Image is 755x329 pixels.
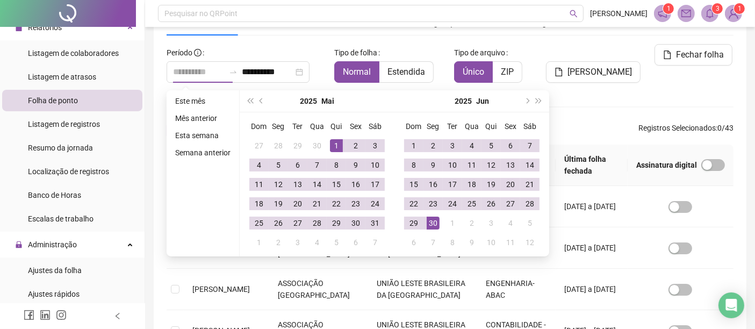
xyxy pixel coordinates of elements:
[28,191,81,199] span: Banco de Horas
[346,194,365,213] td: 2025-05-23
[501,175,520,194] td: 2025-06-20
[504,217,517,230] div: 4
[269,269,368,310] td: ASSOCIAÇÃO [GEOGRAPHIC_DATA]
[523,217,536,230] div: 5
[556,227,628,269] td: [DATE] a [DATE]
[311,139,323,152] div: 30
[311,197,323,210] div: 21
[501,136,520,155] td: 2025-06-06
[256,90,268,112] button: prev-year
[244,90,256,112] button: super-prev-year
[291,159,304,171] div: 6
[738,5,742,12] span: 1
[663,51,672,59] span: file
[501,117,520,136] th: Sex
[638,124,716,132] span: Registros Selecionados
[423,117,443,136] th: Seg
[462,175,481,194] td: 2025-06-18
[404,194,423,213] td: 2025-06-22
[407,217,420,230] div: 29
[307,213,327,233] td: 2025-05-28
[725,5,742,22] img: 47111
[369,217,382,230] div: 31
[465,139,478,152] div: 4
[369,139,382,152] div: 3
[520,155,540,175] td: 2025-06-14
[349,178,362,191] div: 16
[307,194,327,213] td: 2025-05-21
[346,136,365,155] td: 2025-05-02
[327,233,346,252] td: 2025-06-05
[501,213,520,233] td: 2025-07-04
[443,117,462,136] th: Ter
[655,44,732,66] button: Fechar folha
[520,136,540,155] td: 2025-06-07
[462,136,481,155] td: 2025-06-04
[485,217,498,230] div: 3
[272,139,285,152] div: 28
[171,129,235,142] li: Esta semana
[327,194,346,213] td: 2025-05-22
[307,117,327,136] th: Qua
[427,139,440,152] div: 2
[481,194,501,213] td: 2025-06-26
[288,213,307,233] td: 2025-05-27
[533,90,545,112] button: super-next-year
[446,139,459,152] div: 3
[249,194,269,213] td: 2025-05-18
[501,67,514,77] span: ZIP
[556,145,628,186] th: Última folha fechada
[369,159,382,171] div: 10
[15,241,23,248] span: lock
[269,175,288,194] td: 2025-05-12
[423,194,443,213] td: 2025-06-23
[330,178,343,191] div: 15
[423,136,443,155] td: 2025-06-02
[288,117,307,136] th: Ter
[28,73,96,81] span: Listagem de atrasos
[365,233,385,252] td: 2025-06-07
[253,178,265,191] div: 11
[253,159,265,171] div: 4
[171,146,235,159] li: Semana anterior
[346,213,365,233] td: 2025-05-30
[485,178,498,191] div: 19
[443,136,462,155] td: 2025-06-03
[481,175,501,194] td: 2025-06-19
[705,9,715,18] span: bell
[407,236,420,249] div: 6
[481,233,501,252] td: 2025-07-10
[462,233,481,252] td: 2025-07-09
[171,112,235,125] li: Mês anterior
[718,292,744,318] div: Open Intercom Messenger
[334,47,377,59] span: Tipo de folha
[504,139,517,152] div: 6
[28,49,119,58] span: Listagem de colaboradores
[481,136,501,155] td: 2025-06-05
[523,236,536,249] div: 12
[501,233,520,252] td: 2025-07-11
[300,90,317,112] button: year panel
[462,117,481,136] th: Qua
[462,155,481,175] td: 2025-06-11
[465,217,478,230] div: 2
[28,266,82,275] span: Ajustes da folha
[28,144,93,152] span: Resumo da jornada
[369,178,382,191] div: 17
[291,178,304,191] div: 13
[307,233,327,252] td: 2025-06-04
[307,175,327,194] td: 2025-05-14
[327,117,346,136] th: Qui
[443,233,462,252] td: 2025-07-08
[249,155,269,175] td: 2025-05-04
[269,155,288,175] td: 2025-05-05
[427,217,440,230] div: 30
[249,117,269,136] th: Dom
[423,213,443,233] td: 2025-06-30
[253,197,265,210] div: 18
[462,213,481,233] td: 2025-07-02
[501,155,520,175] td: 2025-06-13
[465,197,478,210] div: 25
[28,120,100,128] span: Listagem de registros
[343,67,371,77] span: Normal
